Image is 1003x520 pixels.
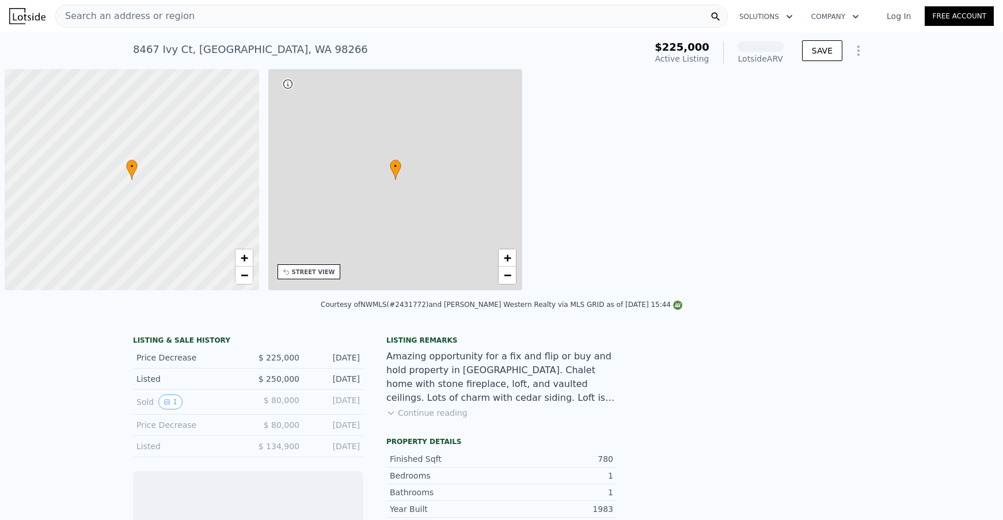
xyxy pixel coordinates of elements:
[673,301,682,310] img: NWMLS Logo
[499,249,516,267] a: Zoom in
[240,268,248,282] span: −
[390,161,401,172] span: •
[264,420,299,430] span: $ 80,000
[386,350,617,405] div: Amazing opportunity for a fix and flip or buy and hold property in [GEOGRAPHIC_DATA]. Chalet home...
[235,267,253,284] a: Zoom out
[309,419,360,431] div: [DATE]
[873,10,925,22] a: Log In
[501,503,613,515] div: 1983
[9,8,45,24] img: Lotside
[504,268,511,282] span: −
[925,6,994,26] a: Free Account
[501,487,613,498] div: 1
[240,250,248,265] span: +
[133,41,368,58] div: 8467 Ivy Ct , [GEOGRAPHIC_DATA] , WA 98266
[309,352,360,363] div: [DATE]
[158,394,183,409] button: View historical data
[264,396,299,405] span: $ 80,000
[292,268,335,276] div: STREET VIEW
[309,394,360,409] div: [DATE]
[133,336,363,347] div: LISTING & SALE HISTORY
[309,441,360,452] div: [DATE]
[56,9,195,23] span: Search an address or region
[802,40,842,61] button: SAVE
[802,6,868,27] button: Company
[390,503,501,515] div: Year Built
[390,487,501,498] div: Bathrooms
[655,41,709,53] span: $225,000
[504,250,511,265] span: +
[126,160,138,180] div: •
[499,267,516,284] a: Zoom out
[390,453,501,465] div: Finished Sqft
[730,6,802,27] button: Solutions
[136,419,239,431] div: Price Decrease
[390,470,501,481] div: Bedrooms
[309,373,360,385] div: [DATE]
[136,352,239,363] div: Price Decrease
[386,437,617,446] div: Property details
[321,301,682,309] div: Courtesy of NWMLS (#2431772) and [PERSON_NAME] Western Realty via MLS GRID as of [DATE] 15:44
[235,249,253,267] a: Zoom in
[136,394,239,409] div: Sold
[259,442,299,451] span: $ 134,900
[501,453,613,465] div: 780
[136,373,239,385] div: Listed
[386,407,468,419] button: Continue reading
[126,161,138,172] span: •
[386,336,617,345] div: Listing remarks
[847,39,870,62] button: Show Options
[655,54,709,63] span: Active Listing
[390,160,401,180] div: •
[738,53,784,64] div: Lotside ARV
[501,470,613,481] div: 1
[259,374,299,384] span: $ 250,000
[136,441,239,452] div: Listed
[259,353,299,362] span: $ 225,000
